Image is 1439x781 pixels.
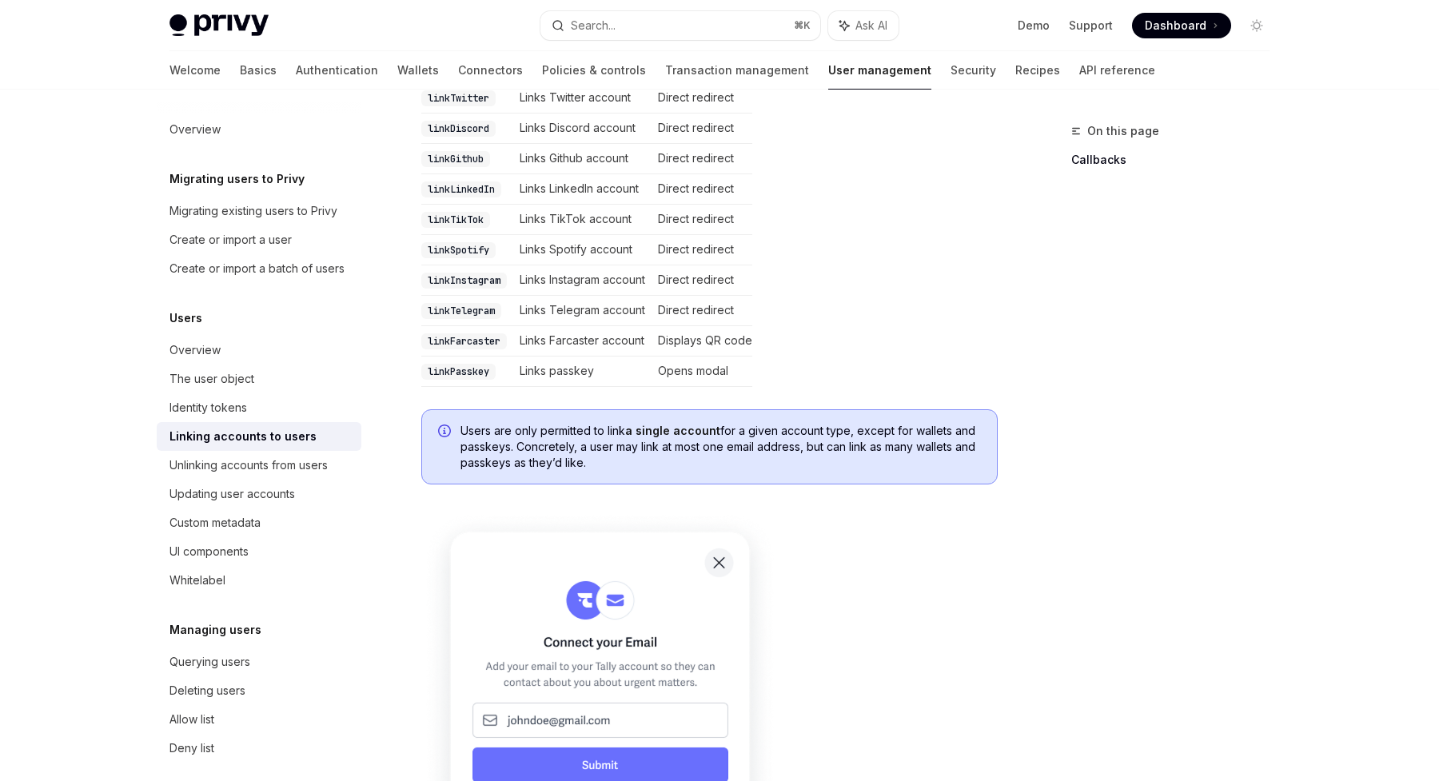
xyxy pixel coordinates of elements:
a: Create or import a batch of users [157,254,361,283]
div: The user object [169,369,254,389]
td: Links passkey [513,357,652,387]
span: Ask AI [855,18,887,34]
span: Dashboard [1145,18,1206,34]
div: Create or import a user [169,230,292,249]
span: Users are only permitted to link for a given account type, except for wallets and passkeys. Concr... [460,423,981,471]
a: Policies & controls [542,51,646,90]
h5: Migrating users to Privy [169,169,305,189]
div: Linking accounts to users [169,427,317,446]
code: linkTikTok [421,212,490,228]
a: Unlinking accounts from users [157,451,361,480]
td: Direct redirect [652,265,752,296]
td: Direct redirect [652,114,752,144]
td: Direct redirect [652,83,752,114]
code: linkTwitter [421,90,496,106]
code: linkSpotify [421,242,496,258]
td: Opens modal [652,357,752,387]
span: ⌘ K [794,19,811,32]
td: Links TikTok account [513,205,652,235]
a: Callbacks [1071,147,1282,173]
a: Demo [1018,18,1050,34]
button: Search...⌘K [540,11,820,40]
td: Direct redirect [652,144,752,174]
a: Support [1069,18,1113,34]
code: linkDiscord [421,121,496,137]
a: Whitelabel [157,566,361,595]
td: Links Spotify account [513,235,652,265]
a: The user object [157,365,361,393]
a: Create or import a user [157,225,361,254]
div: Allow list [169,710,214,729]
code: linkGithub [421,151,490,167]
h5: Users [169,309,202,328]
a: Overview [157,115,361,144]
a: Authentication [296,51,378,90]
button: Toggle dark mode [1244,13,1270,38]
a: API reference [1079,51,1155,90]
a: Migrating existing users to Privy [157,197,361,225]
td: Direct redirect [652,296,752,326]
code: linkTelegram [421,303,501,319]
td: Direct redirect [652,174,752,205]
a: Custom metadata [157,508,361,537]
div: Deleting users [169,681,245,700]
div: Deny list [169,739,214,758]
div: Search... [571,16,616,35]
td: Links Instagram account [513,265,652,296]
a: Wallets [397,51,439,90]
div: Overview [169,341,221,360]
a: Updating user accounts [157,480,361,508]
div: Unlinking accounts from users [169,456,328,475]
a: Deleting users [157,676,361,705]
code: linkPasskey [421,364,496,380]
div: Custom metadata [169,513,261,532]
a: Identity tokens [157,393,361,422]
a: Dashboard [1132,13,1231,38]
td: Direct redirect [652,205,752,235]
a: Connectors [458,51,523,90]
a: Linking accounts to users [157,422,361,451]
a: Recipes [1015,51,1060,90]
a: Basics [240,51,277,90]
h5: Managing users [169,620,261,640]
button: Ask AI [828,11,899,40]
code: linkLinkedIn [421,181,501,197]
a: Allow list [157,705,361,734]
div: Whitelabel [169,571,225,590]
a: Deny list [157,734,361,763]
td: Links Twitter account [513,83,652,114]
a: Transaction management [665,51,809,90]
td: Displays QR code [652,326,752,357]
div: Create or import a batch of users [169,259,345,278]
td: Links Farcaster account [513,326,652,357]
a: UI components [157,537,361,566]
td: Links Github account [513,144,652,174]
code: linkInstagram [421,273,507,289]
div: Migrating existing users to Privy [169,201,337,221]
td: Direct redirect [652,235,752,265]
div: Overview [169,120,221,139]
a: Welcome [169,51,221,90]
div: UI components [169,542,249,561]
svg: Info [438,424,454,440]
td: Links Telegram account [513,296,652,326]
a: Security [951,51,996,90]
a: Overview [157,336,361,365]
td: Links LinkedIn account [513,174,652,205]
div: Querying users [169,652,250,671]
a: User management [828,51,931,90]
div: Identity tokens [169,398,247,417]
a: Querying users [157,648,361,676]
img: light logo [169,14,269,37]
strong: a single account [625,424,720,437]
span: On this page [1087,122,1159,141]
td: Links Discord account [513,114,652,144]
div: Updating user accounts [169,484,295,504]
code: linkFarcaster [421,333,507,349]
